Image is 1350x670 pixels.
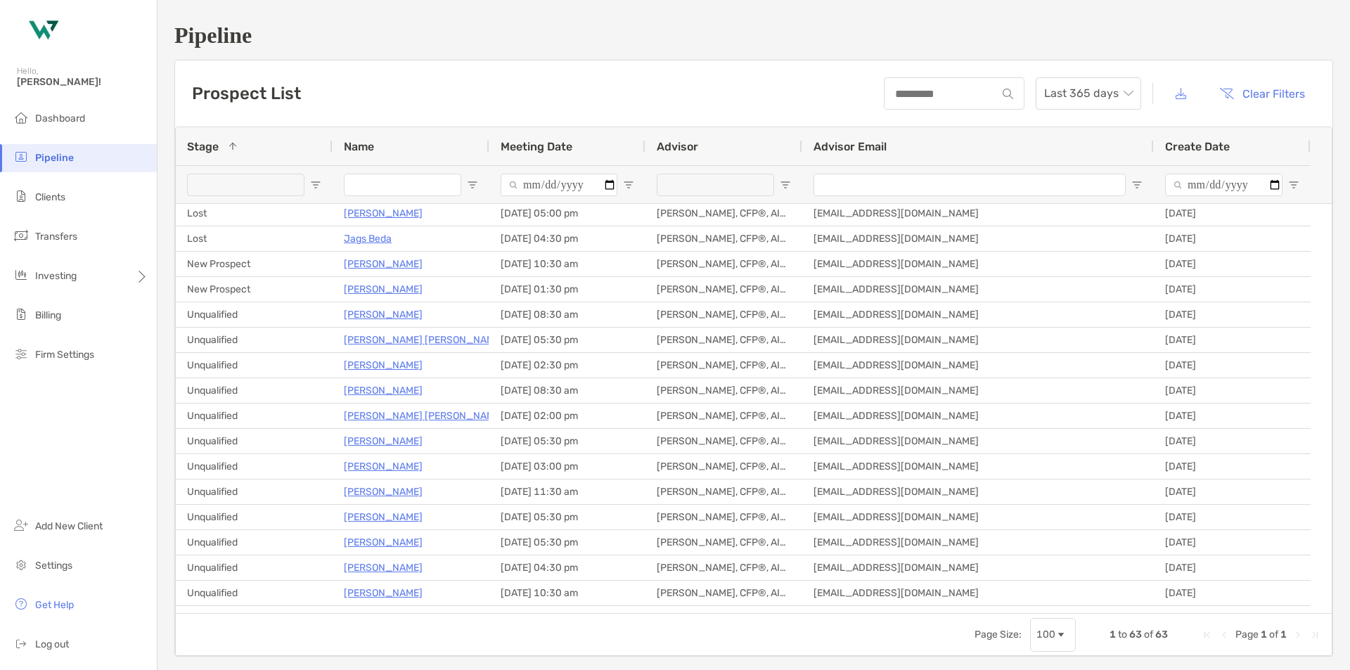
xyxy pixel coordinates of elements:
[1154,226,1311,251] div: [DATE]
[344,610,423,627] p: [PERSON_NAME]
[814,174,1126,196] input: Advisor Email Filter Input
[1030,618,1076,652] div: Page Size
[35,112,85,124] span: Dashboard
[657,140,698,153] span: Advisor
[1288,179,1299,191] button: Open Filter Menu
[489,505,645,529] div: [DATE] 05:30 pm
[501,174,617,196] input: Meeting Date Filter Input
[1044,78,1133,109] span: Last 365 days
[489,226,645,251] div: [DATE] 04:30 pm
[1154,328,1311,352] div: [DATE]
[13,635,30,652] img: logout icon
[344,407,584,425] p: [PERSON_NAME] [PERSON_NAME] [PERSON_NAME]
[645,302,802,327] div: [PERSON_NAME], CFP®, AIF®, CRPC™
[645,606,802,631] div: [PERSON_NAME], CFP®, AIF®, CRPC™
[1154,505,1311,529] div: [DATE]
[1154,429,1311,453] div: [DATE]
[1154,581,1311,605] div: [DATE]
[1154,277,1311,302] div: [DATE]
[1209,78,1316,109] button: Clear Filters
[344,584,423,602] p: [PERSON_NAME]
[1154,353,1311,378] div: [DATE]
[645,454,802,479] div: [PERSON_NAME], CFP®, AIF®, CRPC™
[1165,140,1230,153] span: Create Date
[645,353,802,378] div: [PERSON_NAME], CFP®, AIF®, CRPC™
[1219,629,1230,640] div: Previous Page
[176,479,333,504] div: Unqualified
[344,534,423,551] a: [PERSON_NAME]
[176,353,333,378] div: Unqualified
[344,255,423,273] p: [PERSON_NAME]
[802,226,1154,251] div: [EMAIL_ADDRESS][DOMAIN_NAME]
[645,226,802,251] div: [PERSON_NAME], CFP®, AIF®, CRPC™
[13,345,30,362] img: firm-settings icon
[13,556,30,573] img: settings icon
[13,148,30,165] img: pipeline icon
[645,581,802,605] div: [PERSON_NAME], CFP®, AIF®, CRPC™
[344,432,423,450] a: [PERSON_NAME]
[13,109,30,126] img: dashboard icon
[1154,555,1311,580] div: [DATE]
[489,378,645,403] div: [DATE] 08:30 am
[176,252,333,276] div: New Prospect
[802,353,1154,378] div: [EMAIL_ADDRESS][DOMAIN_NAME]
[35,231,77,243] span: Transfers
[645,555,802,580] div: [PERSON_NAME], CFP®, AIF®, CRPC™
[344,508,423,526] a: [PERSON_NAME]
[176,606,333,631] div: Unqualified
[1154,454,1311,479] div: [DATE]
[187,140,219,153] span: Stage
[489,252,645,276] div: [DATE] 10:30 am
[1280,629,1287,640] span: 1
[35,270,77,282] span: Investing
[1309,629,1320,640] div: Last Page
[344,458,423,475] a: [PERSON_NAME]
[1292,629,1304,640] div: Next Page
[1110,629,1116,640] span: 1
[344,281,423,298] a: [PERSON_NAME]
[176,226,333,251] div: Lost
[489,530,645,555] div: [DATE] 05:30 pm
[344,483,423,501] a: [PERSON_NAME]
[623,179,634,191] button: Open Filter Menu
[802,302,1154,327] div: [EMAIL_ADDRESS][DOMAIN_NAME]
[1154,479,1311,504] div: [DATE]
[489,302,645,327] div: [DATE] 08:30 am
[645,201,802,226] div: [PERSON_NAME], CFP®, AIF®, CRPC™
[344,306,423,323] a: [PERSON_NAME]
[344,205,423,222] a: [PERSON_NAME]
[802,252,1154,276] div: [EMAIL_ADDRESS][DOMAIN_NAME]
[645,429,802,453] div: [PERSON_NAME], CFP®, AIF®, CRPC™
[1154,302,1311,327] div: [DATE]
[780,179,791,191] button: Open Filter Menu
[1155,629,1168,640] span: 63
[176,454,333,479] div: Unqualified
[174,22,1333,49] h1: Pipeline
[344,356,423,374] p: [PERSON_NAME]
[802,404,1154,428] div: [EMAIL_ADDRESS][DOMAIN_NAME]
[1154,530,1311,555] div: [DATE]
[344,174,461,196] input: Name Filter Input
[489,581,645,605] div: [DATE] 10:30 am
[1154,201,1311,226] div: [DATE]
[489,555,645,580] div: [DATE] 04:30 pm
[35,191,65,203] span: Clients
[35,638,69,650] span: Log out
[176,277,333,302] div: New Prospect
[1118,629,1127,640] span: to
[176,555,333,580] div: Unqualified
[344,331,503,349] a: [PERSON_NAME] [PERSON_NAME]
[802,606,1154,631] div: [EMAIL_ADDRESS][DOMAIN_NAME]
[13,517,30,534] img: add_new_client icon
[176,328,333,352] div: Unqualified
[176,581,333,605] div: Unqualified
[1036,629,1055,640] div: 100
[802,429,1154,453] div: [EMAIL_ADDRESS][DOMAIN_NAME]
[344,382,423,399] a: [PERSON_NAME]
